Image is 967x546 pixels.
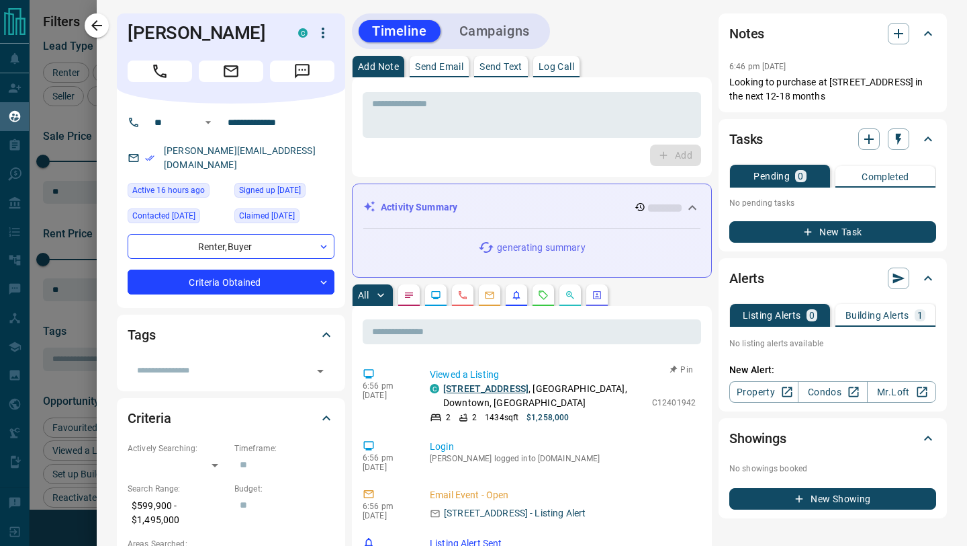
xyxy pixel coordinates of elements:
[485,412,518,424] p: 1434 sqft
[743,311,801,320] p: Listing Alerts
[798,171,803,181] p: 0
[479,62,522,71] p: Send Text
[145,153,154,163] svg: Email Verified
[729,193,936,213] p: No pending tasks
[128,183,228,202] div: Sat Sep 13 2025
[809,311,815,320] p: 0
[729,463,936,475] p: No showings booked
[358,290,369,300] p: All
[729,262,936,295] div: Alerts
[662,364,701,376] button: Pin
[239,184,301,197] span: Signed up [DATE]
[867,381,936,403] a: Mr.Loft
[472,412,477,424] p: 2
[363,381,410,391] p: 6:56 pm
[917,311,923,320] p: 1
[363,463,410,472] p: [DATE]
[363,195,700,220] div: Activity Summary
[845,311,909,320] p: Building Alerts
[404,290,414,301] svg: Notes
[729,128,763,150] h2: Tasks
[729,268,764,289] h2: Alerts
[128,483,228,495] p: Search Range:
[128,402,334,434] div: Criteria
[430,454,696,463] p: [PERSON_NAME] logged into [DOMAIN_NAME]
[234,183,334,202] div: Wed Oct 28 2020
[652,397,696,409] p: C12401942
[270,61,334,82] span: Message
[729,23,764,44] h2: Notes
[729,381,798,403] a: Property
[729,428,786,449] h2: Showings
[381,200,457,214] p: Activity Summary
[565,290,575,301] svg: Opportunities
[538,290,549,301] svg: Requests
[430,368,696,382] p: Viewed a Listing
[430,488,696,502] p: Email Event - Open
[862,172,909,182] p: Completed
[298,28,308,38] div: condos.ca
[128,22,278,44] h1: [PERSON_NAME]
[128,61,192,82] span: Call
[430,290,441,301] svg: Lead Browsing Activity
[457,290,468,301] svg: Calls
[234,442,334,455] p: Timeframe:
[128,208,228,227] div: Sat Oct 31 2020
[415,62,463,71] p: Send Email
[234,483,334,495] p: Budget:
[729,338,936,350] p: No listing alerts available
[128,270,334,295] div: Criteria Obtained
[359,20,441,42] button: Timeline
[239,209,295,223] span: Claimed [DATE]
[199,61,263,82] span: Email
[446,412,451,424] p: 2
[526,412,569,424] p: $1,258,000
[729,422,936,455] div: Showings
[358,62,399,71] p: Add Note
[497,241,585,255] p: generating summary
[363,511,410,520] p: [DATE]
[363,502,410,511] p: 6:56 pm
[592,290,602,301] svg: Agent Actions
[132,209,195,223] span: Contacted [DATE]
[363,391,410,400] p: [DATE]
[430,440,696,454] p: Login
[729,488,936,510] button: New Showing
[128,407,171,429] h2: Criteria
[311,362,330,381] button: Open
[430,384,439,393] div: condos.ca
[729,221,936,243] button: New Task
[128,234,334,259] div: Renter , Buyer
[798,381,867,403] a: Condos
[443,383,528,394] a: [STREET_ADDRESS]
[200,114,216,130] button: Open
[128,442,228,455] p: Actively Searching:
[511,290,522,301] svg: Listing Alerts
[164,145,316,170] a: [PERSON_NAME][EMAIL_ADDRESS][DOMAIN_NAME]
[539,62,574,71] p: Log Call
[446,20,543,42] button: Campaigns
[729,17,936,50] div: Notes
[363,453,410,463] p: 6:56 pm
[729,123,936,155] div: Tasks
[234,208,334,227] div: Thu Oct 29 2020
[729,75,936,104] p: Looking to purchase at [STREET_ADDRESS] in the next 12-18 months
[128,319,334,351] div: Tags
[484,290,495,301] svg: Emails
[753,171,790,181] p: Pending
[132,184,205,197] span: Active 16 hours ago
[729,62,786,71] p: 6:46 pm [DATE]
[128,324,155,346] h2: Tags
[444,506,586,520] p: [STREET_ADDRESS] - Listing Alert
[729,363,936,377] p: New Alert:
[443,382,645,410] p: , [GEOGRAPHIC_DATA], Downtown, [GEOGRAPHIC_DATA]
[128,495,228,531] p: $599,900 - $1,495,000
